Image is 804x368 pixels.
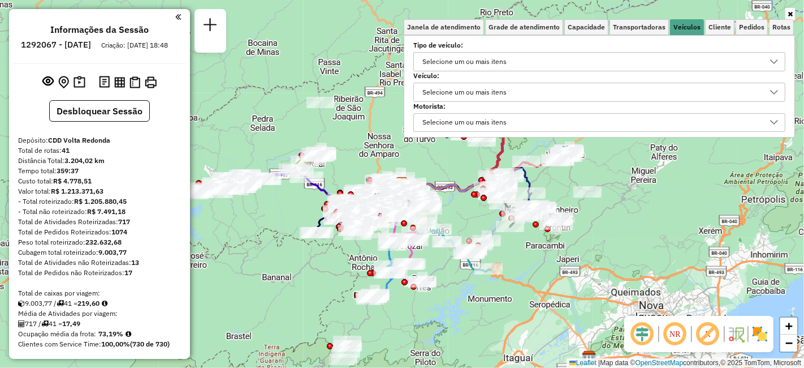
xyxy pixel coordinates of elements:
div: Total de Atividades não Roteirizadas: [18,258,181,268]
span: Capacidade [568,24,605,31]
button: Visualizar relatório de Roteirização [112,74,127,89]
span: Pedidos [739,24,764,31]
div: Total de Atividades Roteirizadas: [18,217,181,227]
strong: 219,60 [77,299,100,307]
div: Atividade não roteirizada - WALDELY FERREIRA DA [512,156,541,167]
div: Atividade não roteirizada - MARIA DE FATIMA TEIX [329,354,357,365]
label: Veículo: [413,71,785,81]
div: Depósito: [18,135,181,146]
a: Clique aqui para minimizar o painel [175,10,181,23]
a: Zoom in [780,318,797,335]
button: Desbloquear Sessão [49,100,150,122]
span: Ocultar NR [662,320,689,348]
strong: R$ 7.491,18 [87,207,126,216]
i: Total de rotas [57,300,64,307]
div: Atividade não roteirizada - PIZZARIA PASTELARIA [333,336,361,347]
div: Atividade não roteirizada - 49.361.247 MILENA SOARES FRAGA [334,340,362,352]
span: Exibir rótulo [694,320,721,348]
span: − [785,336,793,350]
strong: CDD Volta Redonda [48,136,110,144]
span: | [598,359,600,367]
img: FAD CDD Volta Redonda [394,177,409,191]
span: Veículos [673,24,701,31]
div: Custo total: [18,176,181,186]
label: Tipo de veículo: [413,40,785,50]
strong: 3.204,02 km [64,156,105,165]
i: Total de Atividades [18,320,25,327]
strong: 73,19% [98,330,123,338]
div: - Total roteirizado: [18,196,181,207]
span: + [785,319,793,333]
div: 717 / 41 = [18,319,181,329]
h4: Informações da Sessão [50,24,149,35]
span: Clientes com Service Time: [18,340,101,348]
img: Exibir/Ocultar setores [751,325,769,343]
a: OpenStreetMap [636,359,684,367]
div: 9.003,77 / 41 = [18,298,181,309]
div: Cubagem total roteirizado: [18,247,181,258]
span: Ocupação média da frota: [18,330,96,338]
div: Total de Pedidos não Roteirizados: [18,268,181,278]
img: CDD Rio de Janeiro [582,350,596,365]
strong: 41 [62,146,70,155]
span: Cliente [708,24,731,31]
strong: 1074 [111,228,127,236]
span: Rotas [772,24,790,31]
div: - Total não roteirizado: [18,207,181,217]
div: Selecione um ou mais itens [418,83,511,101]
div: Selecione um ou mais itens [418,53,511,71]
i: Cubagem total roteirizado [18,300,25,307]
div: Tempo total: [18,166,181,176]
button: Centralizar mapa no depósito ou ponto de apoio [56,74,71,91]
strong: (730 de 730) [130,340,170,348]
div: Média de Atividades por viagem: [18,309,181,319]
button: Logs desbloquear sessão [97,74,112,91]
div: Total de Pedidos Roteirizados: [18,227,181,237]
div: Atividade não roteirizada - GIOVANI RAMOS [306,97,335,108]
strong: 17 [124,268,132,277]
img: Fluxo de ruas [727,325,745,343]
div: Distância Total: [18,156,181,166]
div: Total de rotas: [18,146,181,156]
div: Selecione um ou mais itens [418,114,511,132]
em: Média calculada utilizando a maior ocupação (%Peso ou %Cubagem) de cada rota da sessão. Rotas cro... [126,331,131,337]
button: Painel de Sugestão [71,74,88,91]
span: Janela de atendimento [407,24,481,31]
div: Valor total: [18,186,181,196]
strong: R$ 1.213.371,63 [51,187,103,195]
strong: 100,00% [101,340,130,348]
strong: 359:37 [57,166,79,175]
strong: R$ 1.205.880,45 [74,197,127,206]
span: Ocultar deslocamento [629,320,656,348]
img: CDD Volta Redonda [395,177,409,191]
div: Criação: [DATE] 18:48 [97,40,172,50]
i: Total de rotas [41,320,49,327]
div: Atividade não roteirizada - PAULO SERGIO DE CAST [573,186,602,198]
div: Map data © contributors,© 2025 TomTom, Microsoft [567,358,804,368]
button: Visualizar Romaneio [127,74,142,91]
div: Atividade não roteirizada - HELLEN DE AVILA VIEI [332,346,360,358]
button: Imprimir Rotas [142,74,159,91]
i: Meta Caixas/viagem: 192,20 Diferença: 27,40 [102,300,107,307]
a: Leaflet [569,359,596,367]
a: Zoom out [780,335,797,352]
div: Peso total roteirizado: [18,237,181,247]
strong: 13 [131,258,139,267]
strong: 717 [118,217,130,226]
span: Grade de atendimento [489,24,560,31]
label: Motorista: [413,101,785,112]
button: Exibir sessão original [40,73,56,91]
a: Ocultar filtros [785,8,795,20]
span: Transportadoras [613,24,665,31]
div: Total de caixas por viagem: [18,288,181,298]
strong: R$ 4.778,51 [53,177,92,185]
strong: 232.632,68 [85,238,122,246]
a: Nova sessão e pesquisa [199,14,222,39]
strong: 9.003,77 [98,248,127,256]
h6: 1292067 - [DATE] [21,40,91,50]
strong: 17,49 [62,319,80,328]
